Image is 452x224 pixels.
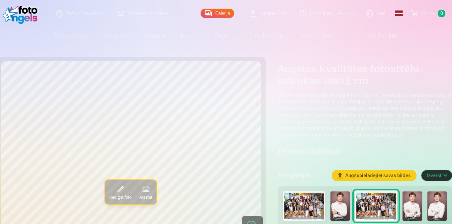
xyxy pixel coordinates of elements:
[278,92,452,138] p: Our professional-quality photo prints on Fuji Film Crystal paper capture your special moments wit...
[421,9,435,17] span: Grozs
[105,180,136,204] button: Rediģēt foto
[139,195,152,200] span: Aizstāt
[294,27,349,45] a: Atslēgu piekariņi
[136,180,156,204] button: Aizstāt
[421,170,452,181] button: Izvērst
[46,27,96,45] a: Foto izdrukas
[332,170,416,181] button: Augšupielādējiet savas bildes
[278,146,452,157] h4: Personalizēšana
[137,27,173,45] a: Magnēti
[201,9,234,18] a: Galerija
[349,27,407,45] a: Visi produkti
[96,27,137,45] a: Komplekti
[278,171,327,180] h5: Fotogrāfijas
[278,64,452,88] h1: Augstas kvalitātes fotoattēlu izdrukas 10x15 cm
[241,27,294,45] a: Foto kalendāri
[438,10,445,17] span: 0
[206,27,241,45] a: Suvenīri
[3,3,41,24] img: /fa1
[173,27,206,45] a: Krūzes
[109,195,132,200] span: Rediģēt foto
